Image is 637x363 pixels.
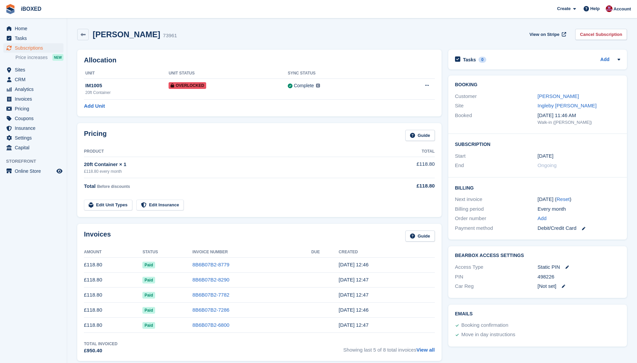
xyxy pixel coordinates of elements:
[84,200,132,211] a: Edit Unit Types
[3,133,63,143] a: menu
[192,322,229,328] a: 8B6B07B2-6800
[3,24,63,33] a: menu
[169,82,206,89] span: Overlocked
[339,322,369,328] time: 2025-05-22 11:47:08 UTC
[556,196,570,202] a: Reset
[294,82,314,89] div: Complete
[339,292,369,298] time: 2025-07-22 11:47:03 UTC
[15,65,55,74] span: Sites
[455,224,538,232] div: Payment method
[339,247,435,258] th: Created
[15,75,55,84] span: CRM
[538,273,620,281] div: 498226
[192,247,311,258] th: Invoice Number
[455,162,538,169] div: End
[5,4,15,14] img: stora-icon-8386f47178a22dfd0bd8f6a31ec36ba5ce8667c1dd55bd0f319d3a0aa187defe.svg
[3,114,63,123] a: menu
[461,331,515,339] div: Move in day instructions
[538,152,553,160] time: 2025-02-22 01:00:00 UTC
[84,347,118,355] div: £950.40
[84,247,142,258] th: Amount
[455,82,620,88] h2: Booking
[84,161,380,168] div: 20ft Container × 1
[527,29,567,40] a: View on Stripe
[339,307,369,313] time: 2025-06-22 11:46:56 UTC
[84,272,142,288] td: £118.80
[15,166,55,176] span: Online Store
[192,262,229,267] a: 8B6B07B2-8779
[530,31,559,38] span: View on Stripe
[455,184,620,191] h2: Billing
[538,162,557,168] span: Ongoing
[142,307,155,314] span: Paid
[311,247,339,258] th: Due
[538,215,547,222] a: Add
[416,347,435,353] a: View all
[142,247,192,258] th: Status
[15,85,55,94] span: Analytics
[463,57,476,63] h2: Tasks
[455,282,538,290] div: Car Reg
[3,123,63,133] a: menu
[455,141,620,147] h2: Subscription
[84,146,380,157] th: Product
[85,82,169,90] div: IM1005
[538,205,620,213] div: Every month
[455,311,620,317] h2: Emails
[84,318,142,333] td: £118.80
[15,94,55,104] span: Invoices
[538,93,579,99] a: [PERSON_NAME]
[479,57,486,63] div: 0
[3,85,63,94] a: menu
[18,3,44,14] a: iBOXED
[55,167,63,175] a: Preview store
[538,196,620,203] div: [DATE] ( )
[15,43,55,53] span: Subscriptions
[380,182,435,190] div: £118.80
[142,277,155,283] span: Paid
[84,341,118,347] div: Total Invoiced
[380,146,435,157] th: Total
[455,112,538,126] div: Booked
[15,143,55,152] span: Capital
[339,262,369,267] time: 2025-09-22 11:46:57 UTC
[455,196,538,203] div: Next invoice
[15,34,55,43] span: Tasks
[84,288,142,303] td: £118.80
[538,103,597,108] a: Ingleby [PERSON_NAME]
[380,157,435,178] td: £118.80
[343,341,435,355] span: Showing last 5 of 8 total invoices
[405,230,435,242] a: Guide
[316,84,320,88] img: icon-info-grey-7440780725fd019a000dd9b08b2336e03edf1995a4989e88bcd33f0948082b44.svg
[3,65,63,74] a: menu
[3,143,63,152] a: menu
[142,262,155,268] span: Paid
[136,200,184,211] a: Edit Insurance
[84,183,96,189] span: Total
[142,292,155,299] span: Paid
[192,277,229,282] a: 8B6B07B2-8290
[455,93,538,100] div: Customer
[15,24,55,33] span: Home
[339,277,369,282] time: 2025-08-22 11:47:51 UTC
[3,34,63,43] a: menu
[455,253,620,258] h2: BearBox Access Settings
[6,158,67,165] span: Storefront
[84,230,111,242] h2: Invoices
[557,5,571,12] span: Create
[538,119,620,126] div: Walk-in ([PERSON_NAME])
[538,112,620,119] div: [DATE] 11:46 AM
[3,166,63,176] a: menu
[455,152,538,160] div: Start
[455,273,538,281] div: PIN
[15,123,55,133] span: Insurance
[3,43,63,53] a: menu
[52,54,63,61] div: NEW
[455,102,538,110] div: Site
[613,6,631,12] span: Account
[15,133,55,143] span: Settings
[84,130,107,141] h2: Pricing
[93,30,160,39] h2: [PERSON_NAME]
[590,5,600,12] span: Help
[455,263,538,271] div: Access Type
